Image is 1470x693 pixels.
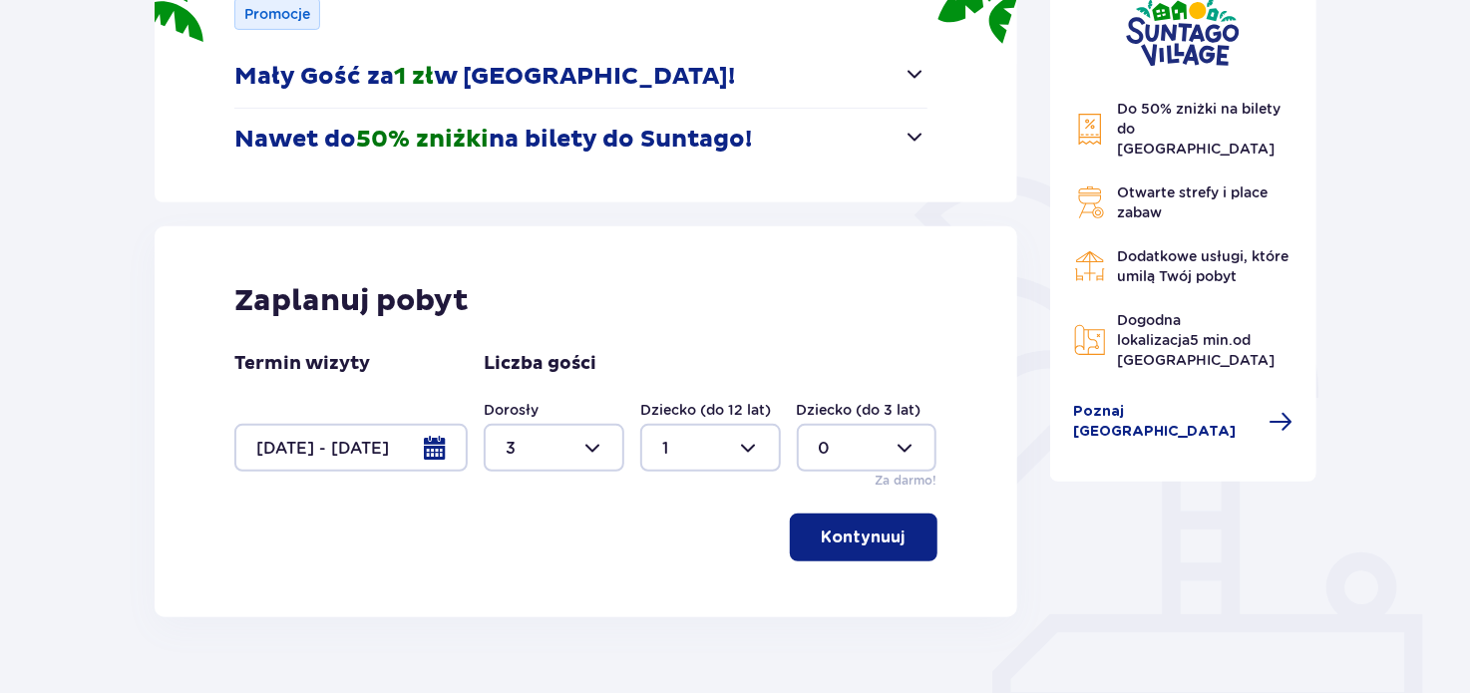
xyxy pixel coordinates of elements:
[356,125,489,155] span: 50% zniżki
[244,4,310,24] p: Promocje
[234,282,469,320] p: Zaplanuj pobyt
[1118,248,1289,284] span: Dodatkowe usługi, które umilą Twój pobyt
[640,400,771,420] label: Dziecko (do 12 lat)
[1074,402,1258,442] span: Poznaj [GEOGRAPHIC_DATA]
[484,400,539,420] label: Dorosły
[484,352,596,376] p: Liczba gości
[1118,312,1276,368] span: Dogodna lokalizacja od [GEOGRAPHIC_DATA]
[1074,324,1106,356] img: Map Icon
[234,352,370,376] p: Termin wizyty
[1074,402,1293,442] a: Poznaj [GEOGRAPHIC_DATA]
[875,472,936,490] p: Za darmo!
[234,46,927,108] button: Mały Gość za1 złw [GEOGRAPHIC_DATA]!
[1118,184,1269,220] span: Otwarte strefy i place zabaw
[234,62,735,92] p: Mały Gość za w [GEOGRAPHIC_DATA]!
[790,514,937,561] button: Kontynuuj
[1074,113,1106,146] img: Discount Icon
[234,125,752,155] p: Nawet do na bilety do Suntago!
[822,526,906,548] p: Kontynuuj
[1074,186,1106,218] img: Grill Icon
[1191,332,1234,348] span: 5 min.
[394,62,434,92] span: 1 zł
[797,400,921,420] label: Dziecko (do 3 lat)
[1118,101,1282,157] span: Do 50% zniżki na bilety do [GEOGRAPHIC_DATA]
[1074,250,1106,282] img: Restaurant Icon
[234,109,927,171] button: Nawet do50% zniżkina bilety do Suntago!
